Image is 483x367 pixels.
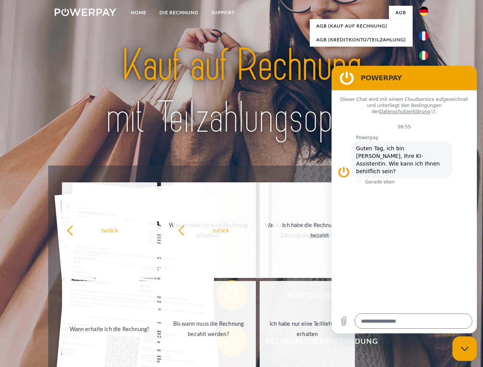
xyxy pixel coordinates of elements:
a: agb [389,6,413,19]
a: AGB (Kreditkonto/Teilzahlung) [310,33,413,47]
img: logo-powerpay-white.svg [55,8,116,16]
img: de [419,6,428,16]
img: it [419,51,428,60]
div: Ich habe nur eine Teillieferung erhalten [264,318,350,339]
a: AGB (Kauf auf Rechnung) [310,19,413,33]
iframe: Schaltfläche zum Öffnen des Messaging-Fensters; Konversation läuft [452,336,477,361]
img: fr [419,31,428,41]
a: SUPPORT [205,6,241,19]
div: Ich habe die Rechnung bereits bezahlt [277,220,363,240]
div: Bis wann muss die Rechnung bezahlt werden? [166,318,252,339]
div: zurück [67,225,153,235]
div: Wann erhalte ich die Rechnung? [67,323,153,334]
a: DIE RECHNUNG [153,6,205,19]
img: title-powerpay_de.svg [73,37,410,146]
iframe: Messaging-Fenster [332,66,477,333]
a: Home [124,6,153,19]
div: zurück [178,225,264,235]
